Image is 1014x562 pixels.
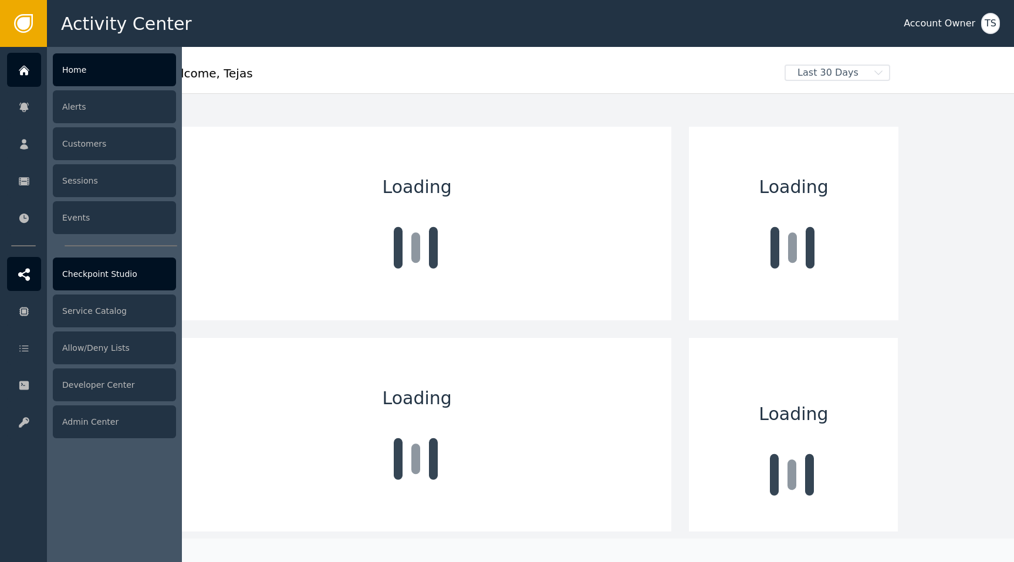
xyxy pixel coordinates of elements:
span: Loading [759,401,828,427]
div: Developer Center [53,368,176,401]
span: Loading [383,174,452,200]
div: Account Owner [904,16,975,31]
span: Last 30 Days [786,66,870,80]
div: Sessions [53,164,176,197]
a: Events [7,201,176,235]
div: Customers [53,127,176,160]
span: Loading [759,174,829,200]
div: Checkpoint Studio [53,258,176,290]
a: Home [7,53,176,87]
a: Customers [7,127,176,161]
div: Welcome , Tejas [163,65,776,90]
div: Alerts [53,90,176,123]
div: Allow/Deny Lists [53,331,176,364]
a: Alerts [7,90,176,124]
button: Last 30 Days [776,65,898,81]
button: TS [981,13,1000,34]
span: Loading [383,385,452,411]
a: Service Catalog [7,294,176,328]
span: Activity Center [61,11,192,37]
div: Events [53,201,176,234]
div: Home [53,53,176,86]
a: Sessions [7,164,176,198]
a: Developer Center [7,368,176,402]
div: Admin Center [53,405,176,438]
a: Checkpoint Studio [7,257,176,291]
a: Admin Center [7,405,176,439]
div: Service Catalog [53,294,176,327]
a: Allow/Deny Lists [7,331,176,365]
